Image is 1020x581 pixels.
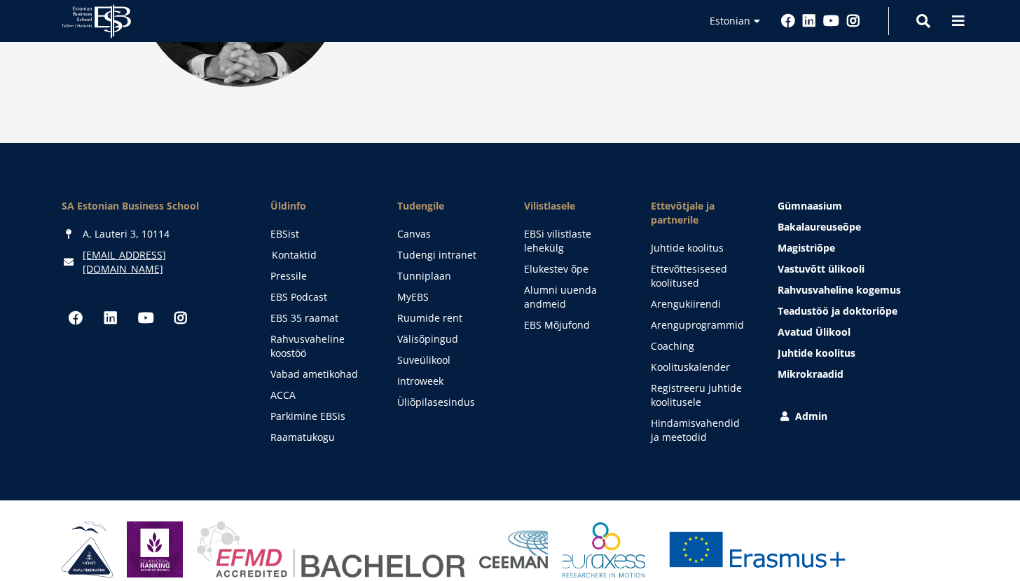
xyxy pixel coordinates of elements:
span: Avatud Ülikool [778,325,850,339]
a: Suveülikool [397,353,496,367]
span: Bakalaureuseõpe [778,220,861,233]
a: Juhtide koolitus [778,346,958,360]
a: [EMAIL_ADDRESS][DOMAIN_NAME] [83,248,242,276]
a: Canvas [397,227,496,241]
a: Gümnaasium [778,199,958,213]
img: EURAXESS [563,521,645,577]
a: Tudengi intranet [397,248,496,262]
a: Ettevõttesisesed koolitused [651,262,750,290]
span: Üldinfo [270,199,369,213]
a: Üliõpilasesindus [397,395,496,409]
a: EBSist [270,227,369,241]
a: Arenguprogrammid [651,318,750,332]
a: Linkedin [802,14,816,28]
a: Tunniplaan [397,269,496,283]
span: Mikrokraadid [778,367,843,381]
span: Rahvusvaheline kogemus [778,283,901,296]
a: Youtube [823,14,839,28]
a: Facebook [62,304,90,332]
a: EBS 35 raamat [270,311,369,325]
span: Vilistlasele [524,199,623,213]
a: Vastuvõtt ülikooli [778,262,958,276]
a: Välisõpingud [397,332,496,346]
a: EBS Mõjufond [524,318,623,332]
a: MyEBS [397,290,496,304]
a: Linkedin [97,304,125,332]
a: Kontaktid [272,248,371,262]
a: Alumni uuenda andmeid [524,283,623,311]
span: Ettevõtjale ja partnerile [651,199,750,227]
a: Juhtide koolitus [651,241,750,255]
a: Instagram [846,14,860,28]
a: Koolituskalender [651,360,750,374]
div: A. Lauteri 3, 10114 [62,227,242,241]
a: Introweek [397,374,496,388]
a: Bakalaureuseõpe [778,220,958,234]
span: Teadustöö ja doktoriõpe [778,304,897,317]
a: EBS Podcast [270,290,369,304]
a: Instagram [167,304,195,332]
span: Vastuvõtt ülikooli [778,262,864,275]
a: Ruumide rent [397,311,496,325]
a: EBSi vilistlaste lehekülg [524,227,623,255]
a: Tudengile [397,199,496,213]
a: Parkimine EBSis [270,409,369,423]
a: Coaching [651,339,750,353]
a: Vabad ametikohad [270,367,369,381]
a: Youtube [132,304,160,332]
a: Admin [778,409,958,423]
a: Hindamisvahendid ja meetodid [651,416,750,444]
a: Pressile [270,269,369,283]
a: Rahvusvaheline kogemus [778,283,958,297]
img: Eduniversal [127,521,183,577]
img: Ceeman [479,531,549,569]
a: Rahvusvaheline koostöö [270,332,369,360]
img: HAKA [62,521,113,577]
a: Arengukiirendi [651,297,750,311]
a: Raamatukogu [270,430,369,444]
a: Teadustöö ja doktoriõpe [778,304,958,318]
a: Mikrokraadid [778,367,958,381]
a: ACCA [270,388,369,402]
a: Avatud Ülikool [778,325,958,339]
img: EFMD [197,521,465,577]
span: Gümnaasium [778,199,842,212]
span: Magistriõpe [778,241,835,254]
a: Magistriõpe [778,241,958,255]
a: Elukestev õpe [524,262,623,276]
a: Facebook [781,14,795,28]
span: Juhtide koolitus [778,346,855,360]
a: Erasmus + [659,521,855,577]
a: Registreeru juhtide koolitusele [651,381,750,409]
div: SA Estonian Business School [62,199,242,213]
img: Erasmus+ [659,521,855,577]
